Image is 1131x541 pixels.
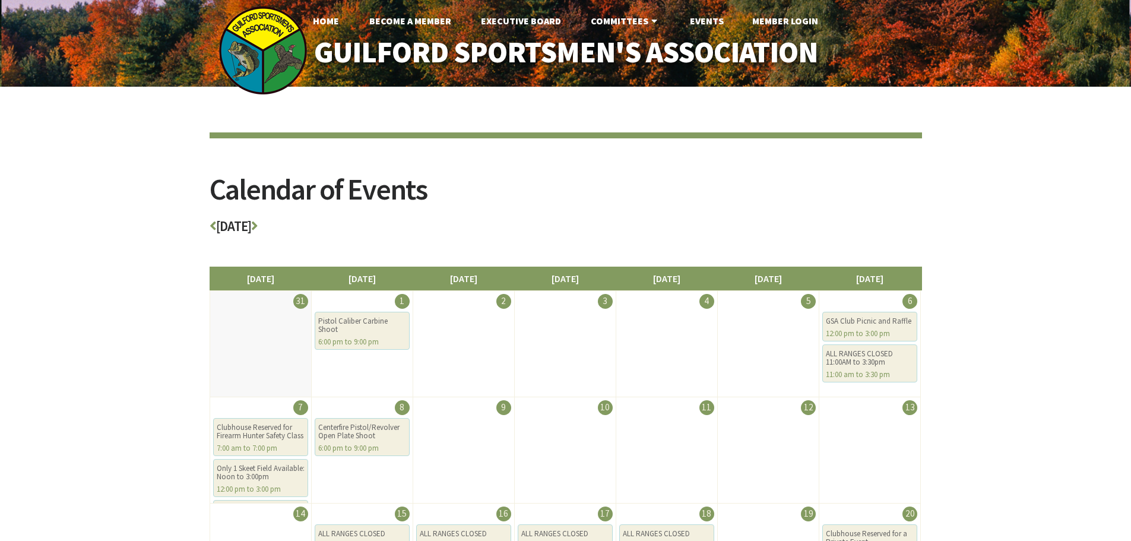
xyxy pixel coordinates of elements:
div: 16 [496,507,511,521]
a: Committees [581,9,670,33]
a: Executive Board [471,9,571,33]
li: [DATE] [819,267,921,290]
div: 6:00 pm to 9:00 pm [318,444,406,453]
div: 5 [801,294,816,309]
div: 3 [598,294,613,309]
div: 13 [902,400,917,415]
div: Pistol Caliber Carbine Shoot [318,317,406,334]
li: [DATE] [514,267,616,290]
div: 12:00 pm to 3:00 pm [217,485,305,493]
div: 12:00 pm to 3:00 pm [826,330,914,338]
li: [DATE] [717,267,819,290]
div: 20 [902,507,917,521]
div: Only 1 Skeet Field Available: Noon to 3:00pm [217,464,305,481]
div: 9 [496,400,511,415]
div: 6 [902,294,917,309]
img: logo_sm.png [218,6,308,95]
div: ALL RANGES CLOSED [521,530,609,538]
div: ALL RANGES CLOSED [420,530,508,538]
div: 2 [496,294,511,309]
a: Member Login [743,9,828,33]
div: Clubhouse Reserved for Firearm Hunter Safety Class [217,423,305,440]
h3: [DATE] [210,219,922,240]
div: GSA Club Picnic and Raffle [826,317,914,325]
li: [DATE] [210,267,312,290]
div: 18 [699,507,714,521]
div: 7 [293,400,308,415]
div: Centerfire Pistol/Revolver Open Plate Shoot [318,423,406,440]
div: 6:00 pm to 9:00 pm [318,338,406,346]
li: [DATE] [311,267,413,290]
div: 19 [801,507,816,521]
a: Events [680,9,733,33]
a: Home [303,9,349,33]
div: 7:00 am to 7:00 pm [217,444,305,453]
div: 14 [293,507,308,521]
div: 17 [598,507,613,521]
div: 4 [699,294,714,309]
a: Become A Member [360,9,461,33]
div: 11:00 am to 3:30 pm [826,371,914,379]
div: ALL RANGES CLOSED [623,530,711,538]
li: [DATE] [413,267,515,290]
div: 15 [395,507,410,521]
a: Guilford Sportsmen's Association [289,27,842,78]
div: 10 [598,400,613,415]
div: 1 [395,294,410,309]
div: 11 [699,400,714,415]
div: 31 [293,294,308,309]
li: [DATE] [616,267,718,290]
h2: Calendar of Events [210,175,922,219]
div: 8 [395,400,410,415]
div: ALL RANGES CLOSED [318,530,406,538]
div: 12 [801,400,816,415]
div: ALL RANGES CLOSED 11:00AM to 3:30pm [826,350,914,366]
